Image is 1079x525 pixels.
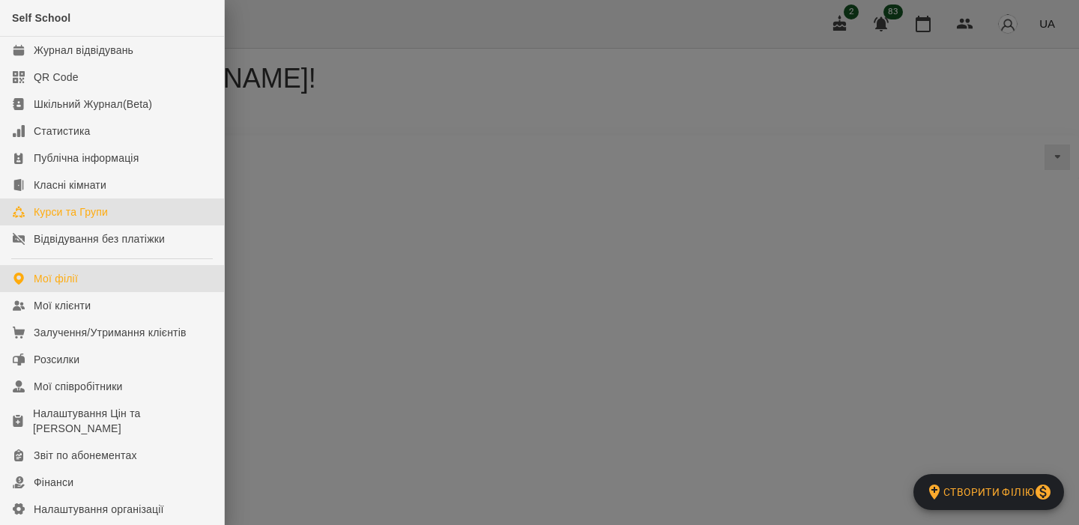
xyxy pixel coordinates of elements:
[34,177,106,192] div: Класні кімнати
[34,43,133,58] div: Журнал відвідувань
[34,298,91,313] div: Мої клієнти
[33,406,212,436] div: Налаштування Цін та [PERSON_NAME]
[34,271,78,286] div: Мої філії
[34,502,164,517] div: Налаштування організації
[34,97,152,112] div: Шкільний Журнал(Beta)
[34,379,123,394] div: Мої співробітники
[34,124,91,139] div: Статистика
[34,204,108,219] div: Курси та Групи
[34,151,139,166] div: Публічна інформація
[34,475,73,490] div: Фінанси
[34,325,187,340] div: Залучення/Утримання клієнтів
[34,231,165,246] div: Відвідування без платіжки
[34,352,79,367] div: Розсилки
[34,448,137,463] div: Звіт по абонементах
[34,70,79,85] div: QR Code
[12,12,70,24] span: Self School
